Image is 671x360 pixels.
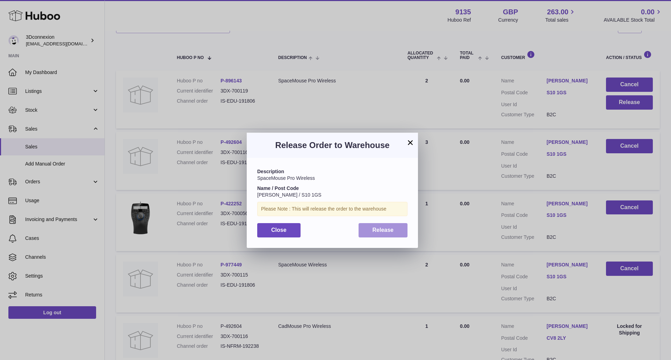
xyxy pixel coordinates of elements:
button: Close [257,223,301,237]
h3: Release Order to Warehouse [257,140,407,151]
strong: Description [257,169,284,174]
span: SpaceMouse Pro Wireless [257,175,315,181]
strong: Name / Post Code [257,185,299,191]
span: Close [271,227,287,233]
div: Please Note : This will release the order to the warehouse [257,202,407,216]
span: [PERSON_NAME] / S10 1GS [257,192,322,198]
span: Release [373,227,394,233]
button: Release [359,223,408,237]
button: × [406,138,414,147]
